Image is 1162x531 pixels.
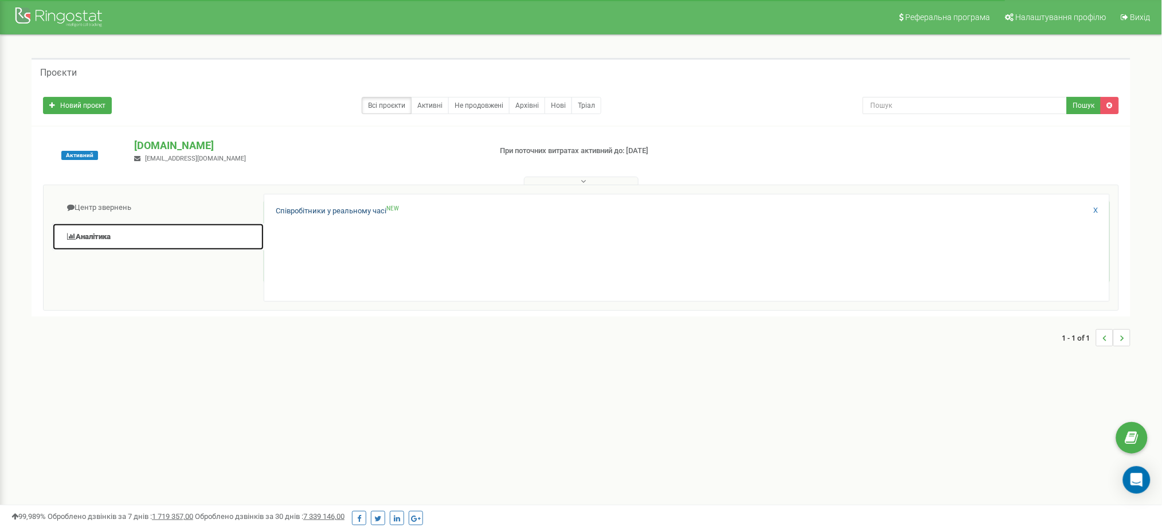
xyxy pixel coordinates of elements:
nav: ... [1062,318,1130,358]
a: X [1094,205,1098,216]
a: Тріал [572,97,601,114]
span: Оброблено дзвінків за 7 днів : [48,512,193,521]
span: Налаштування профілю [1016,13,1106,22]
a: Центр звернень [52,194,264,222]
span: 1 - 1 of 1 [1062,329,1096,346]
span: Оброблено дзвінків за 30 днів : [195,512,345,521]
a: Аналiтика [52,223,264,251]
a: Архівні [509,97,545,114]
span: Активний [61,151,98,160]
a: Новий проєкт [43,97,112,114]
button: Пошук [1067,97,1101,114]
u: 7 339 146,00 [303,512,345,521]
a: Нові [545,97,572,114]
p: [DOMAIN_NAME] [134,138,482,153]
span: Реферальна програма [906,13,991,22]
span: [EMAIL_ADDRESS][DOMAIN_NAME] [145,155,246,162]
h5: Проєкти [40,68,77,78]
a: Всі проєкти [362,97,412,114]
a: Не продовжені [448,97,510,114]
sup: NEW [386,205,399,212]
input: Пошук [863,97,1067,114]
u: 1 719 357,00 [152,512,193,521]
a: Активні [411,97,449,114]
a: Співробітники у реальному часіNEW [276,206,399,217]
span: Вихід [1130,13,1151,22]
span: 99,989% [11,512,46,521]
div: Open Intercom Messenger [1123,466,1151,494]
p: При поточних витратах активний до: [DATE] [500,146,757,157]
